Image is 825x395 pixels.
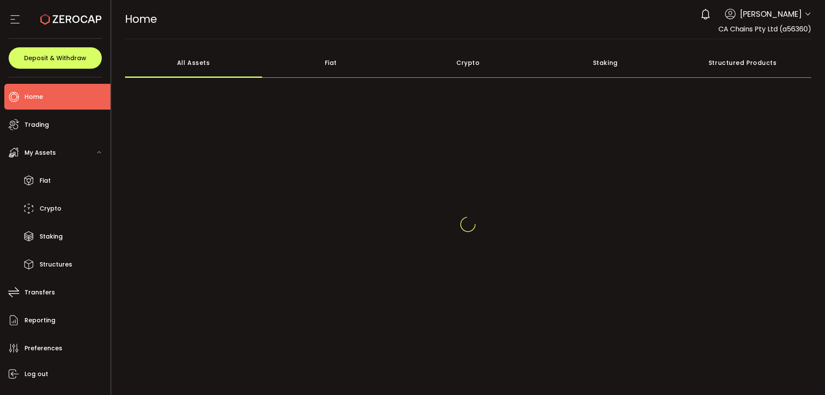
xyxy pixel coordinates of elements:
[24,286,55,299] span: Transfers
[24,314,55,327] span: Reporting
[718,24,811,34] span: CA Chains Pty Ltd (a56360)
[24,119,49,131] span: Trading
[9,47,102,69] button: Deposit & Withdraw
[400,48,537,78] div: Crypto
[24,342,62,355] span: Preferences
[674,48,812,78] div: Structured Products
[537,48,674,78] div: Staking
[262,48,400,78] div: Fiat
[740,8,802,20] span: [PERSON_NAME]
[40,202,61,215] span: Crypto
[40,258,72,271] span: Structures
[40,175,51,187] span: Fiat
[24,147,56,159] span: My Assets
[125,12,157,27] span: Home
[125,48,263,78] div: All Assets
[40,230,63,243] span: Staking
[24,368,48,380] span: Log out
[24,55,86,61] span: Deposit & Withdraw
[24,91,43,103] span: Home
